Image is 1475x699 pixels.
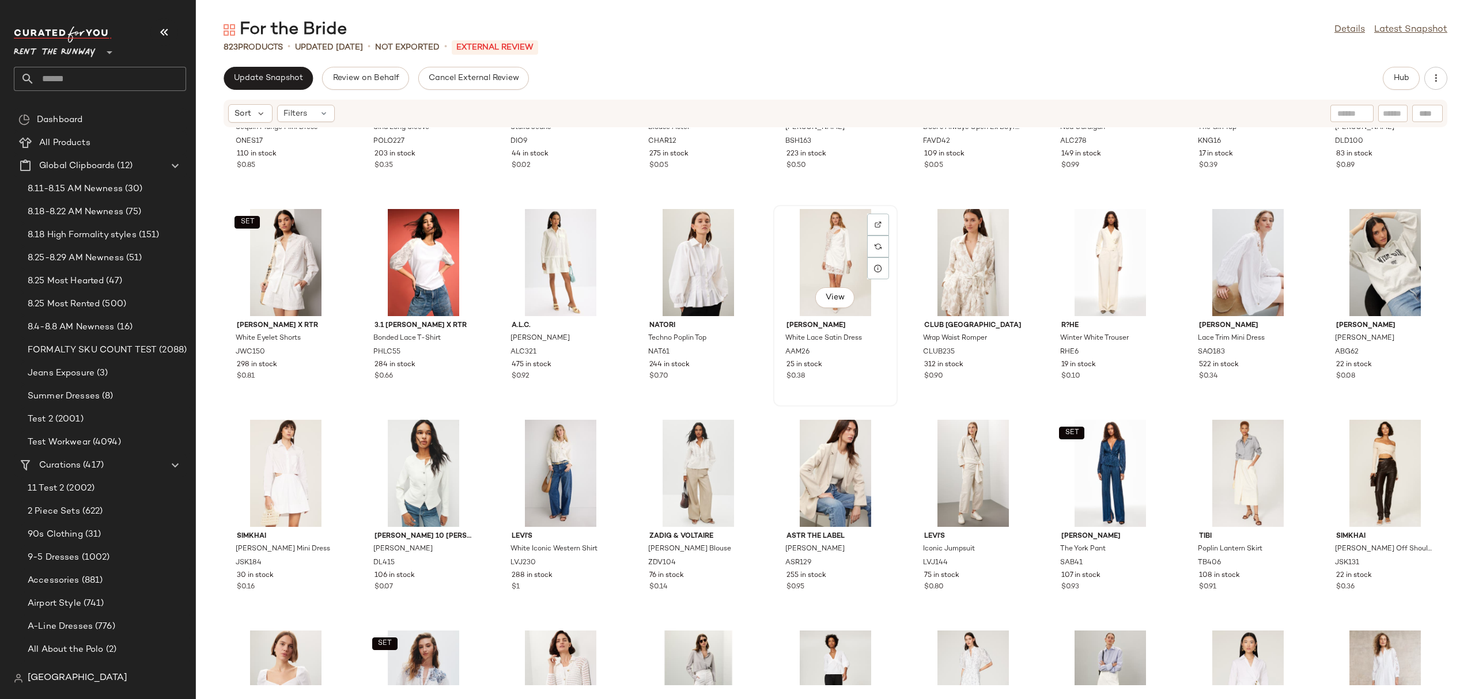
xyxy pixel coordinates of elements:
span: 109 in stock [924,149,965,159]
img: DL415.jpg [365,420,482,527]
span: 9-5 Dresses [28,551,80,564]
img: NAT61.jpg [640,209,757,316]
span: Curations [39,459,81,472]
span: $0.14 [649,582,668,592]
span: Iconic Jumpsuit [923,544,975,554]
span: $0.05 [924,161,943,171]
img: svg%3e [875,221,882,228]
button: View [815,287,854,308]
span: RHE6 [1060,347,1079,358]
span: SET [1064,429,1079,437]
a: Latest Snapshot [1374,23,1447,37]
span: PHLC55 [373,347,400,358]
span: [PERSON_NAME] [1336,321,1434,331]
span: A-Line Dresses [28,620,93,633]
img: JSK184.jpg [228,420,344,527]
span: Noa Cardigan [1060,123,1105,133]
span: DLD100 [1335,136,1363,147]
span: Wrap Waist Romper [923,333,987,344]
span: 110 in stock [237,149,277,159]
span: 298 in stock [237,360,277,370]
button: SET [235,216,260,229]
span: (500) [100,298,126,311]
div: Products [224,41,283,54]
button: Cancel External Review [418,67,529,90]
button: SET [1059,427,1084,439]
span: $0.39 [1199,161,1217,171]
span: [PERSON_NAME] 10 [PERSON_NAME] [375,531,472,542]
span: Bonded Lace T-Shirt [373,333,441,344]
span: $0.50 [786,161,806,171]
span: (524) [67,666,90,679]
span: Stulla Jeans [510,123,551,133]
span: $0.02 [512,161,531,171]
span: $0.34 [1199,371,1218,382]
span: $0.36 [1336,582,1355,592]
span: (151) [137,229,160,242]
span: [PERSON_NAME] [1061,531,1159,542]
img: svg%3e [18,114,30,126]
span: Club [GEOGRAPHIC_DATA] [924,321,1022,331]
span: LVJ230 [510,558,536,568]
span: 223 in stock [786,149,826,159]
span: Techno Poplin Top [648,333,706,344]
span: Natori [649,321,747,331]
span: SAB41 [1060,558,1083,568]
span: $0.85 [237,161,255,171]
img: PHLC55.jpg [365,209,482,316]
span: 288 in stock [512,571,553,581]
span: $0.81 [237,371,255,382]
span: $0.99 [1061,161,1079,171]
span: A.L.C. [512,321,610,331]
span: 30 in stock [237,571,274,581]
span: (12) [115,159,133,173]
img: CLUB235.jpg [915,209,1031,316]
img: JSK131.jpg [1327,420,1443,527]
span: [PERSON_NAME] [1199,321,1297,331]
span: CHAR12 [648,136,676,147]
img: LVJ230.jpg [502,420,619,527]
img: ALC321.jpg [502,209,619,316]
span: (741) [81,597,104,610]
span: 244 in stock [649,360,690,370]
img: SAO183.jpg [1190,209,1306,316]
span: (51) [124,252,142,265]
img: ABG62.jpg [1327,209,1443,316]
span: • [288,40,290,54]
span: SET [377,640,392,648]
span: Sina Long Sleeve [373,123,429,133]
span: 107 in stock [1061,571,1100,581]
span: (417) [81,459,104,472]
span: Winter White Trouser [1060,333,1129,344]
span: SIMKHAI [1336,531,1434,542]
span: 108 in stock [1199,571,1240,581]
span: ABG62 [1335,347,1359,358]
span: 312 in stock [924,360,963,370]
span: Sequin Plunge Mini Dress [236,123,317,133]
span: [PERSON_NAME] [1335,123,1394,133]
span: Dashboard [37,113,82,127]
span: (3) [94,367,108,380]
span: FORMALTY SKU COUNT TEST [28,344,157,357]
span: (30) [123,183,143,196]
span: ALC321 [510,347,536,358]
span: 8.25 Most Rented [28,298,100,311]
span: 8.4-8.8 AM Newness [28,321,115,334]
span: KNG16 [1198,136,1221,147]
span: Test Workwear [28,436,90,449]
span: [GEOGRAPHIC_DATA] [28,671,127,685]
span: 90s Clothing [28,528,83,541]
button: Update Snapshot [224,67,313,90]
span: CLUB235 [923,347,955,358]
span: Levi's [512,531,610,542]
span: (31) [83,528,101,541]
span: Blouse Aster [648,123,690,133]
span: $0.08 [1336,371,1355,382]
span: ONES17 [236,136,263,147]
span: (16) [115,321,133,334]
span: JSK184 [236,558,262,568]
span: Lace Trim Mini Dress [1198,333,1265,344]
p: External REVIEW [452,40,538,55]
img: SAB41.jpg [1052,420,1168,527]
span: Levi's [924,531,1022,542]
